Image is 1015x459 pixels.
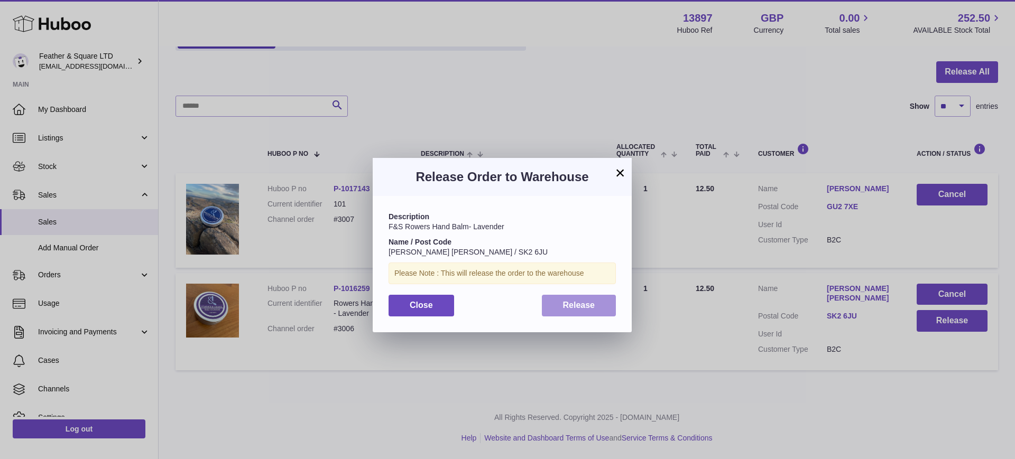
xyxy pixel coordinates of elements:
button: Close [389,295,454,316]
h3: Release Order to Warehouse [389,168,616,185]
button: × [614,166,626,179]
strong: Description [389,212,429,221]
span: Release [563,301,595,310]
span: Close [410,301,433,310]
span: F&S Rowers Hand Balm- Lavender [389,222,504,231]
strong: Name / Post Code [389,238,451,246]
span: [PERSON_NAME] [PERSON_NAME] / SK2 6JU [389,248,548,256]
div: Please Note : This will release the order to the warehouse [389,263,616,284]
button: Release [542,295,616,316]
